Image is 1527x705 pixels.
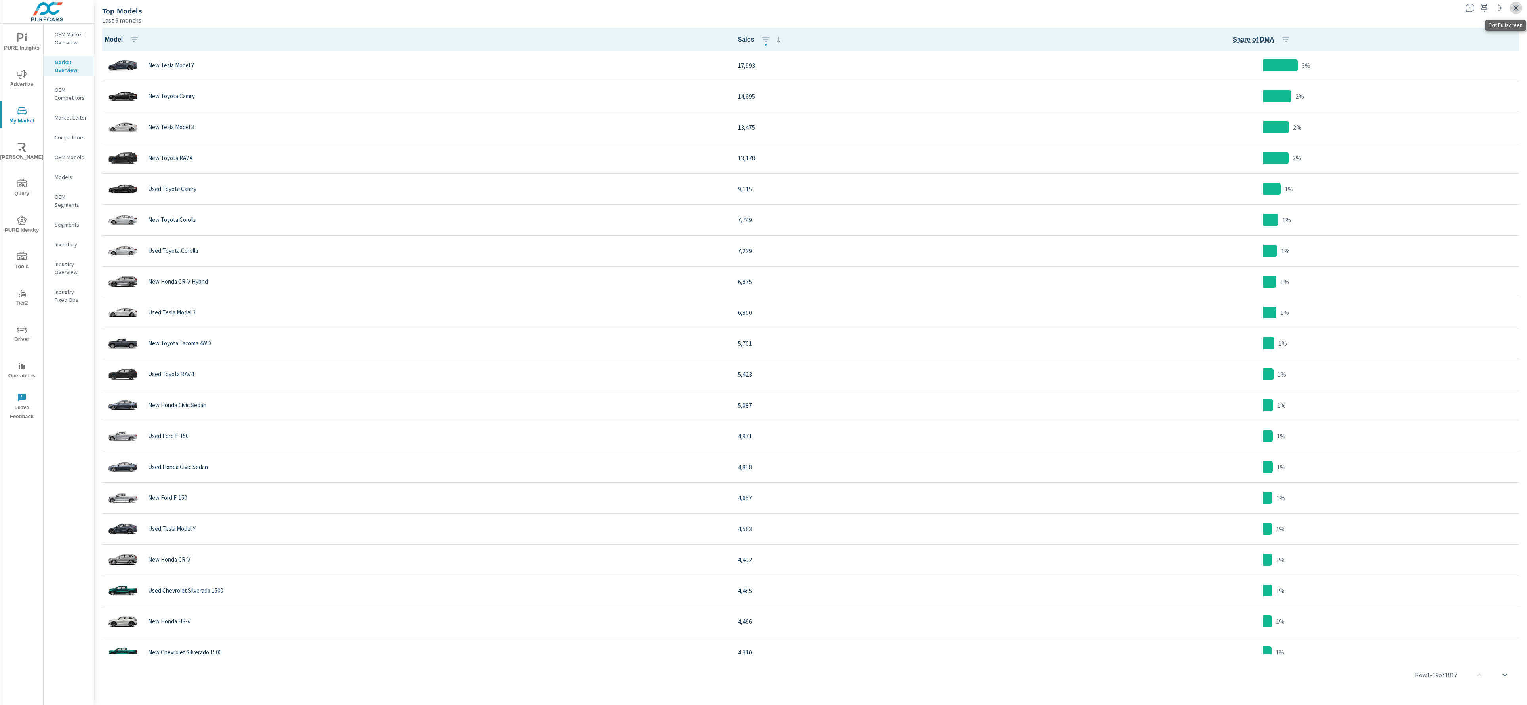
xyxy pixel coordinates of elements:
[0,24,43,425] div: nav menu
[107,640,139,664] img: glamour
[3,361,41,381] span: Operations
[44,191,94,211] div: OEM Segments
[107,115,139,139] img: glamour
[55,221,88,229] p: Segments
[44,84,94,104] div: OEM Competitors
[3,106,41,126] span: My Market
[44,171,94,183] div: Models
[1494,2,1506,14] a: See more details in report
[107,610,139,633] img: glamour
[738,648,996,657] p: 4,310
[1276,493,1285,503] p: 1%
[1277,431,1285,441] p: 1%
[148,618,191,625] p: New Honda HR-V
[738,586,996,595] p: 4,485
[44,131,94,143] div: Competitors
[1495,665,1514,684] button: scroll to bottom
[55,240,88,248] p: Inventory
[1276,586,1285,595] p: 1%
[738,153,996,163] p: 13,178
[148,340,211,347] p: New Toyota Tacoma 4WD
[1280,277,1289,286] p: 1%
[148,216,196,223] p: New Toyota Corolla
[55,193,88,209] p: OEM Segments
[107,455,139,479] img: glamour
[55,260,88,276] p: Industry Overview
[1302,61,1310,70] p: 3%
[107,53,139,77] img: glamour
[738,122,996,132] p: 13,475
[738,555,996,564] p: 4,492
[738,431,996,441] p: 4,971
[55,114,88,122] p: Market Editor
[107,362,139,386] img: glamour
[1276,648,1284,657] p: 1%
[738,462,996,472] p: 4,858
[55,153,88,161] p: OEM Models
[107,146,139,170] img: glamour
[148,247,198,254] p: Used Toyota Corolla
[55,173,88,181] p: Models
[738,400,996,410] p: 5,087
[1282,215,1291,225] p: 1%
[107,579,139,602] img: glamour
[55,86,88,102] p: OEM Competitors
[44,151,94,163] div: OEM Models
[3,215,41,235] span: PURE Identity
[148,463,208,471] p: Used Honda Civic Sedan
[738,184,996,194] p: 9,115
[148,402,206,409] p: New Honda Civic Sedan
[1295,91,1304,101] p: 2%
[1285,184,1293,194] p: 1%
[738,339,996,348] p: 5,701
[55,288,88,304] p: Industry Fixed Ops
[44,219,94,231] div: Segments
[1415,670,1457,680] p: Row 1 - 19 of 1817
[738,246,996,255] p: 7,239
[738,493,996,503] p: 4,657
[148,185,196,192] p: Used Toyota Camry
[107,177,139,201] img: glamour
[738,215,996,225] p: 7,749
[3,288,41,308] span: Tier2
[1278,370,1286,379] p: 1%
[107,208,139,232] img: glamour
[738,308,996,317] p: 6,800
[44,238,94,250] div: Inventory
[44,56,94,76] div: Market Overview
[107,270,139,293] img: glamour
[107,424,139,448] img: glamour
[3,179,41,198] span: Query
[55,58,88,74] p: Market Overview
[1281,246,1290,255] p: 1%
[148,124,194,131] p: New Tesla Model 3
[107,548,139,572] img: glamour
[107,84,139,108] img: glamour
[3,325,41,344] span: Driver
[107,393,139,417] img: glamour
[102,7,142,15] h5: Top Models
[1276,524,1285,534] p: 1%
[148,556,190,563] p: New Honda CR-V
[102,15,141,25] p: Last 6 months
[148,154,192,162] p: New Toyota RAV4
[1276,617,1285,626] p: 1%
[3,393,41,421] span: Leave Feedback
[105,35,142,44] span: Model
[1277,400,1286,410] p: 1%
[3,143,41,162] span: [PERSON_NAME]
[148,494,187,501] p: New Ford F-150
[55,30,88,46] p: OEM Market Overview
[1277,462,1285,472] p: 1%
[738,61,996,70] p: 17,993
[148,62,194,69] p: New Tesla Model Y
[738,370,996,379] p: 5,423
[738,35,783,44] span: Sales
[55,133,88,141] p: Competitors
[1233,35,1274,44] span: Model Sales / Total Market Sales.
[148,278,208,285] p: New Honda CR-V Hybrid
[148,649,221,656] p: New Chevrolet Silverado 1500
[1465,3,1475,13] span: Find the biggest opportunities within your model lineup nationwide. [Source: Market registration ...
[1278,339,1287,348] p: 1%
[1276,555,1285,564] p: 1%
